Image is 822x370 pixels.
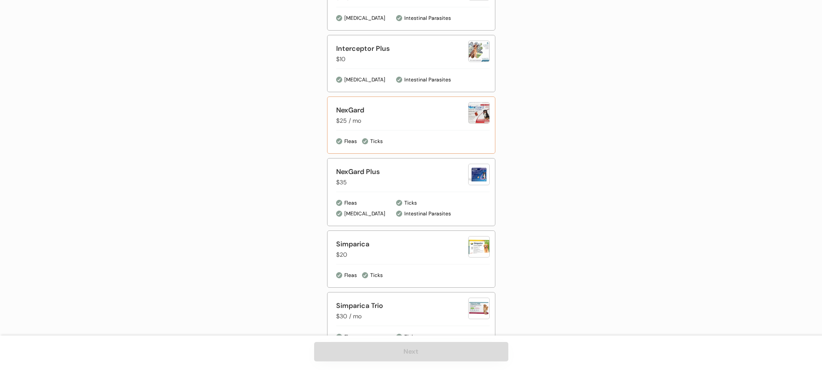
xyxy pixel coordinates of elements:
[336,178,358,187] div: $35
[344,76,392,84] div: [MEDICAL_DATA]
[336,116,361,125] div: $25 / mo
[314,342,508,361] button: Next
[404,15,451,22] div: Intestinal Parasites
[404,76,451,84] div: Intestinal Parasites
[344,272,357,279] div: Fleas
[344,199,357,207] div: Fleas
[344,333,357,341] div: Fleas
[344,210,392,218] div: [MEDICAL_DATA]
[336,167,468,177] div: NexGard Plus
[336,239,468,249] div: Simparica
[336,44,468,54] div: Interceptor Plus
[404,199,417,207] div: Ticks
[336,55,358,64] div: $10
[336,301,468,311] div: Simparica Trio
[404,210,451,218] div: Intestinal Parasites
[370,138,383,145] div: Ticks
[370,272,383,279] div: Ticks
[336,105,468,115] div: NexGard
[344,138,357,145] div: Fleas
[404,333,417,341] div: Ticks
[344,15,392,22] div: [MEDICAL_DATA]
[336,312,362,321] div: $30 / mo
[336,250,358,259] div: $20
